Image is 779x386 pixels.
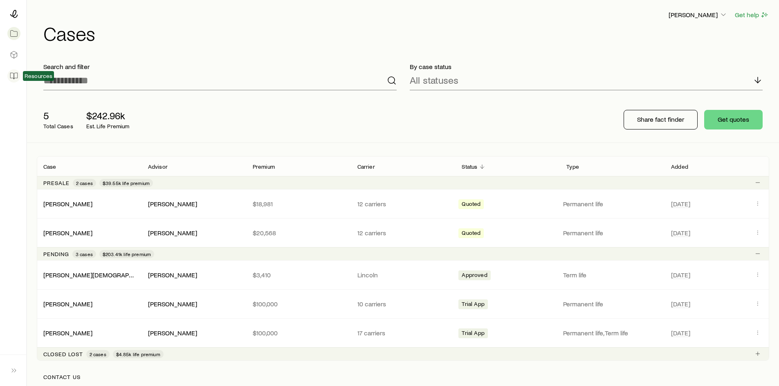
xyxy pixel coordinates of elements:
[566,163,579,170] p: Type
[563,300,661,308] p: Permanent life
[43,271,135,279] div: [PERSON_NAME][DEMOGRAPHIC_DATA]
[103,251,151,257] span: $203.41k life premium
[462,272,487,280] span: Approved
[357,229,449,237] p: 12 carriers
[148,200,197,208] div: [PERSON_NAME]
[103,180,150,186] span: $39.55k life premium
[357,271,449,279] p: Lincoln
[253,271,344,279] p: $3,410
[76,251,93,257] span: 3 cases
[671,163,688,170] p: Added
[43,229,92,237] div: [PERSON_NAME]
[76,180,93,186] span: 2 cases
[253,329,344,337] p: $100,000
[148,271,197,279] div: [PERSON_NAME]
[357,300,449,308] p: 10 carriers
[671,329,690,337] span: [DATE]
[462,201,480,209] span: Quoted
[43,271,159,279] a: [PERSON_NAME][DEMOGRAPHIC_DATA]
[624,110,698,129] button: Share fact finder
[671,229,690,237] span: [DATE]
[669,11,727,19] p: [PERSON_NAME]
[43,163,56,170] p: Case
[410,74,458,86] p: All statuses
[462,230,480,238] span: Quoted
[253,200,344,208] p: $18,981
[253,163,275,170] p: Premium
[357,200,449,208] p: 12 carriers
[462,163,477,170] p: Status
[148,329,197,337] div: [PERSON_NAME]
[43,200,92,208] div: [PERSON_NAME]
[37,156,769,361] div: Client cases
[43,123,73,129] p: Total Cases
[116,351,160,357] span: $4.85k life premium
[43,329,92,337] a: [PERSON_NAME]
[148,229,197,237] div: [PERSON_NAME]
[43,110,73,121] p: 5
[671,271,690,279] span: [DATE]
[734,10,769,20] button: Get help
[671,200,690,208] span: [DATE]
[357,329,449,337] p: 17 carriers
[43,23,769,43] h1: Cases
[86,123,130,129] p: Est. Life Premium
[637,115,684,123] p: Share fact finder
[43,251,69,257] p: Pending
[563,200,661,208] p: Permanent life
[462,301,484,309] span: Trial App
[43,200,92,208] a: [PERSON_NAME]
[410,62,763,71] p: By case status
[43,229,92,237] a: [PERSON_NAME]
[43,351,83,357] p: Closed lost
[462,330,484,338] span: Trial App
[25,73,52,79] span: Resources
[43,374,763,380] p: Contact us
[563,271,661,279] p: Term life
[90,351,106,357] span: 2 cases
[43,329,92,337] div: [PERSON_NAME]
[357,163,375,170] p: Carrier
[43,300,92,308] div: [PERSON_NAME]
[253,300,344,308] p: $100,000
[86,110,130,121] p: $242.96k
[43,300,92,308] a: [PERSON_NAME]
[563,329,661,337] p: Permanent life, Term life
[671,300,690,308] span: [DATE]
[43,62,397,71] p: Search and filter
[148,163,168,170] p: Advisor
[563,229,661,237] p: Permanent life
[148,300,197,308] div: [PERSON_NAME]
[253,229,344,237] p: $20,568
[43,180,70,186] p: Presale
[704,110,763,129] button: Get quotes
[668,10,728,20] button: [PERSON_NAME]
